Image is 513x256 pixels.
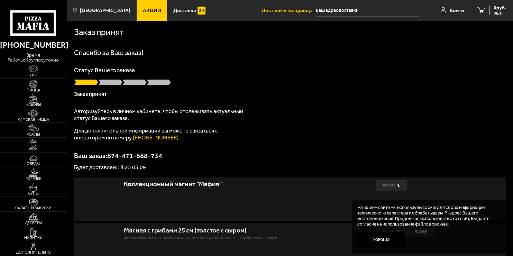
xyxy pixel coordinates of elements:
[450,8,464,13] span: Войти
[357,232,405,248] button: Хорошо
[124,236,326,241] p: [PERSON_NAME], ветчина, шампиньоны, моцарелла, соус-пицца, базилик, сыр пармезан (на борт).
[494,11,506,15] span: 0 шт.
[124,227,326,235] div: Мясная с грибами 25 см (толстое с сыром)
[74,108,247,122] p: Авторизуйтесь в личном кабинете, чтобы отслеживать актуальный статус Вашего заказа.
[74,49,506,56] h1: Спасибо за Ваш заказ!
[357,205,496,227] p: На нашем сайте мы используем cookie для сбора информации технического характера и обрабатываем IP...
[494,6,506,10] span: 0 руб.
[173,8,196,13] span: Доставка
[133,134,178,141] a: [PHONE_NUMBER]
[74,152,506,159] p: Ваш заказ: 874-471-688-734
[124,180,326,188] div: Коллекционный магнит "Мафия"
[397,180,400,191] b: 1
[74,91,506,97] p: Заказ принят
[198,7,205,15] img: 15daf4d41897b9f0e9f617042186c801.svg
[316,4,419,17] input: Ваш адрес доставки
[383,180,400,191] div: Кол-во:
[74,67,506,73] p: Статус Вашего заказа
[80,8,130,13] span: [GEOGRAPHIC_DATA]
[74,127,247,141] p: Для дополнительной информации вы можете связаться с оператором по номеру
[143,8,161,13] span: Акции
[262,8,316,13] span: Доставить по адресу:
[74,165,506,170] p: Будет доставлен: 18:25 05.09
[74,28,124,37] h1: Заказ принят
